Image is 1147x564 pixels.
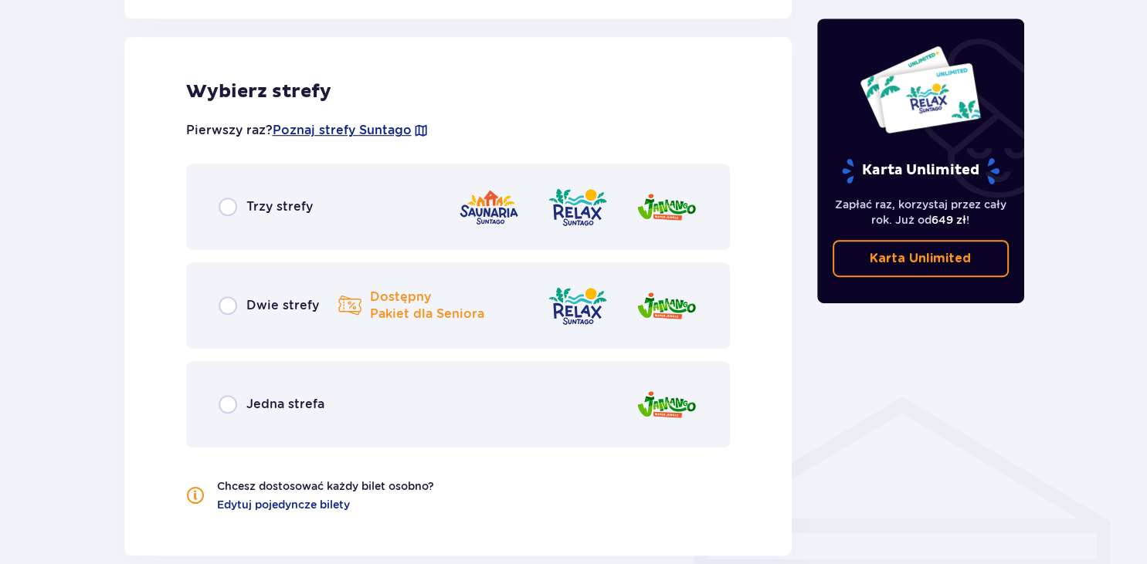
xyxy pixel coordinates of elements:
span: 649 zł [932,214,966,226]
p: Pierwszy raz? [186,122,429,139]
img: zone logo [636,383,697,427]
a: Poznaj strefy Suntago [273,122,412,139]
p: Zapłać raz, korzystaj przez cały rok. Już od ! [833,197,1009,228]
img: zone logo [547,185,609,229]
img: zone logo [636,185,697,229]
p: Trzy strefy [246,198,313,215]
p: Karta Unlimited [840,157,1001,184]
img: zone logo [458,185,520,229]
p: Wybierz strefy [186,80,731,103]
p: Dostępny Pakiet dla Seniora [370,289,484,323]
a: Karta Unlimited [833,240,1009,277]
p: Chcesz dostosować każdy bilet osobno? [217,478,434,494]
p: Karta Unlimited [870,250,971,267]
img: zone logo [547,284,609,328]
p: Dwie strefy [246,297,319,314]
img: zone logo [636,284,697,328]
p: Jedna strefa [246,396,324,413]
a: Edytuj pojedyncze bilety [217,497,350,512]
